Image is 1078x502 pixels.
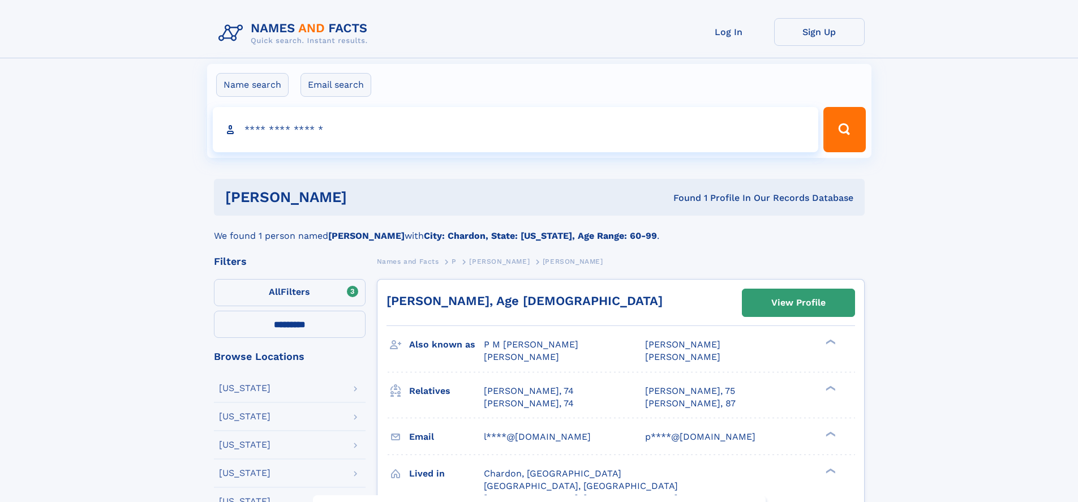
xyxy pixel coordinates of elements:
[484,397,574,410] a: [PERSON_NAME], 74
[377,254,439,268] a: Names and Facts
[484,480,678,491] span: [GEOGRAPHIC_DATA], [GEOGRAPHIC_DATA]
[452,258,457,265] span: P
[484,468,621,479] span: Chardon, [GEOGRAPHIC_DATA]
[409,464,484,483] h3: Lived in
[409,335,484,354] h3: Also known as
[214,216,865,243] div: We found 1 person named with .
[510,192,853,204] div: Found 1 Profile In Our Records Database
[645,339,720,350] span: [PERSON_NAME]
[452,254,457,268] a: P
[219,412,270,421] div: [US_STATE]
[269,286,281,297] span: All
[300,73,371,97] label: Email search
[225,190,510,204] h1: [PERSON_NAME]
[484,385,574,397] a: [PERSON_NAME], 74
[823,384,836,392] div: ❯
[219,440,270,449] div: [US_STATE]
[214,351,366,362] div: Browse Locations
[219,384,270,393] div: [US_STATE]
[328,230,405,241] b: [PERSON_NAME]
[823,338,836,346] div: ❯
[543,258,603,265] span: [PERSON_NAME]
[424,230,657,241] b: City: Chardon, State: [US_STATE], Age Range: 60-99
[645,385,735,397] a: [PERSON_NAME], 75
[484,339,578,350] span: P M [PERSON_NAME]
[469,258,530,265] span: [PERSON_NAME]
[409,427,484,447] h3: Email
[219,469,270,478] div: [US_STATE]
[213,107,819,152] input: search input
[469,254,530,268] a: [PERSON_NAME]
[216,73,289,97] label: Name search
[214,256,366,267] div: Filters
[409,381,484,401] h3: Relatives
[645,397,736,410] a: [PERSON_NAME], 87
[774,18,865,46] a: Sign Up
[823,107,865,152] button: Search Button
[214,279,366,306] label: Filters
[645,351,720,362] span: [PERSON_NAME]
[484,351,559,362] span: [PERSON_NAME]
[684,18,774,46] a: Log In
[771,290,826,316] div: View Profile
[823,467,836,474] div: ❯
[214,18,377,49] img: Logo Names and Facts
[823,430,836,437] div: ❯
[742,289,854,316] a: View Profile
[386,294,663,308] a: [PERSON_NAME], Age [DEMOGRAPHIC_DATA]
